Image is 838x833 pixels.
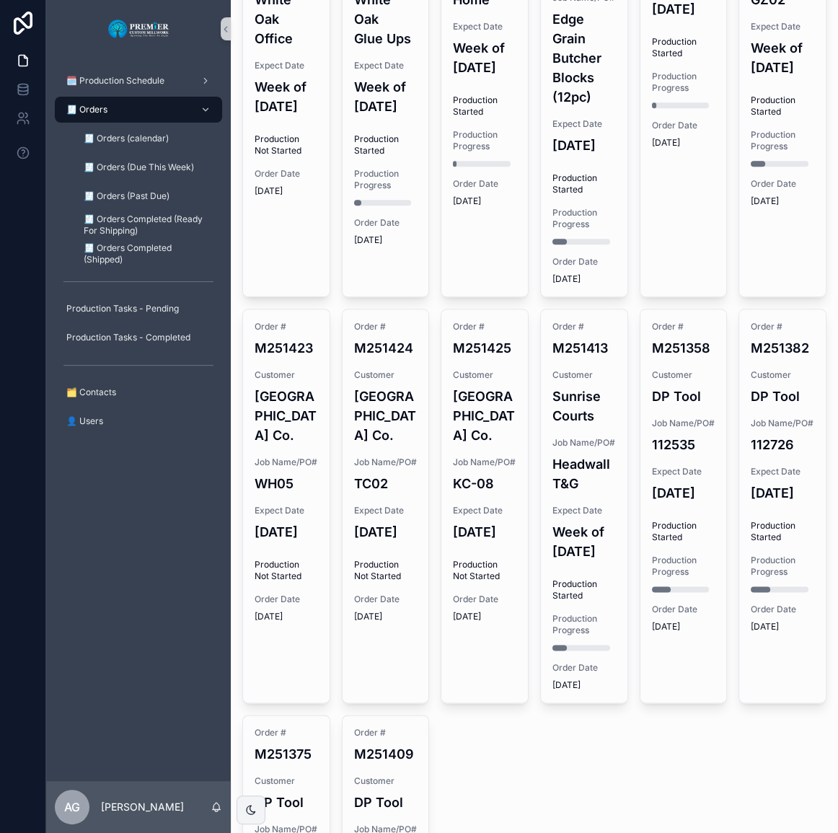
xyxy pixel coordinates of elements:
[84,213,208,237] span: 🧾 Orders Completed (Ready For Shipping)
[751,94,814,118] span: Production Started
[652,321,715,332] span: Order #
[751,387,814,406] h4: DP Tool
[552,662,616,674] span: Order Date
[652,120,715,131] span: Order Date
[453,369,516,381] span: Customer
[552,505,616,516] span: Expect Date
[255,168,318,180] span: Order Date
[652,435,715,454] h4: 112535
[354,77,418,116] h4: Week of [DATE]
[552,613,616,636] span: Production Progress
[354,321,418,332] span: Order #
[453,594,516,605] span: Order Date
[242,309,330,703] a: Order #M251423Customer[GEOGRAPHIC_DATA] Co.Job Name/PO#WH05Expect Date[DATE]Production Not Starte...
[652,137,715,149] span: [DATE]
[552,387,616,426] h4: Sunrise Courts
[441,309,529,703] a: Order #M251425Customer[GEOGRAPHIC_DATA] Co.Job Name/PO#KC-08Expect Date[DATE]Production Not Start...
[540,309,628,703] a: Order #M251413CustomerSunrise CourtsJob Name/PO#Headwall T&GExpect DateWeek of [DATE]Production S...
[354,60,418,71] span: Expect Date
[354,744,418,764] h4: M251409
[84,133,169,144] span: 🧾 Orders (calendar)
[255,77,318,116] h4: Week of [DATE]
[72,183,222,209] a: 🧾 Orders (Past Due)
[255,522,318,542] h4: [DATE]
[652,466,715,477] span: Expect Date
[453,38,516,77] h4: Week of [DATE]
[354,594,418,605] span: Order Date
[552,118,616,130] span: Expect Date
[453,559,516,582] span: Production Not Started
[751,21,814,32] span: Expect Date
[652,71,715,94] span: Production Progress
[652,36,715,59] span: Production Started
[354,234,418,246] span: [DATE]
[453,94,516,118] span: Production Started
[751,555,814,578] span: Production Progress
[652,418,715,429] span: Job Name/PO#
[354,611,418,622] span: [DATE]
[66,332,190,343] span: Production Tasks - Completed
[751,369,814,381] span: Customer
[55,296,222,322] a: Production Tasks - Pending
[255,727,318,739] span: Order #
[66,387,116,398] span: 🗂️ Contacts
[255,338,318,358] h4: M251423
[84,162,194,173] span: 🧾 Orders (Due This Week)
[453,21,516,32] span: Expect Date
[652,369,715,381] span: Customer
[751,604,814,615] span: Order Date
[255,594,318,605] span: Order Date
[453,195,516,207] span: [DATE]
[552,369,616,381] span: Customer
[354,474,418,493] h4: TC02
[652,520,715,543] span: Production Started
[64,798,80,816] span: AG
[751,435,814,454] h4: 112726
[453,474,516,493] h4: KC-08
[255,505,318,516] span: Expect Date
[55,68,222,94] a: 🗓️ Production Schedule
[751,178,814,190] span: Order Date
[55,379,222,405] a: 🗂️ Contacts
[55,325,222,351] a: Production Tasks - Completed
[751,520,814,543] span: Production Started
[453,129,516,152] span: Production Progress
[255,775,318,787] span: Customer
[652,604,715,615] span: Order Date
[640,309,728,703] a: Order #M251358CustomerDP ToolJob Name/PO#112535Expect Date[DATE]Production StartedProduction Prog...
[354,387,418,445] h4: [GEOGRAPHIC_DATA] Co.
[342,309,430,703] a: Order #M251424Customer[GEOGRAPHIC_DATA] Co.Job Name/PO#TC02Expect Date[DATE]Production Not Starte...
[66,75,164,87] span: 🗓️ Production Schedule
[751,466,814,477] span: Expect Date
[354,793,418,812] h4: DP Tool
[552,207,616,230] span: Production Progress
[738,309,826,703] a: Order #M251382CustomerDP ToolJob Name/PO#112726Expect Date[DATE]Production StartedProduction Prog...
[751,195,814,207] span: [DATE]
[255,133,318,157] span: Production Not Started
[552,454,616,493] h4: Headwall T&G
[453,387,516,445] h4: [GEOGRAPHIC_DATA] Co.
[66,303,179,314] span: Production Tasks - Pending
[751,483,814,503] h4: [DATE]
[255,457,318,468] span: Job Name/PO#
[72,212,222,238] a: 🧾 Orders Completed (Ready For Shipping)
[66,415,103,427] span: 👤 Users
[255,474,318,493] h4: WH05
[552,578,616,601] span: Production Started
[354,338,418,358] h4: M251424
[751,129,814,152] span: Production Progress
[652,483,715,503] h4: [DATE]
[354,133,418,157] span: Production Started
[72,125,222,151] a: 🧾 Orders (calendar)
[72,241,222,267] a: 🧾 Orders Completed (Shipped)
[652,555,715,578] span: Production Progress
[255,60,318,71] span: Expect Date
[354,559,418,582] span: Production Not Started
[751,338,814,358] h4: M251382
[552,273,616,285] span: [DATE]
[552,679,616,691] span: [DATE]
[453,178,516,190] span: Order Date
[354,522,418,542] h4: [DATE]
[255,369,318,381] span: Customer
[652,387,715,406] h4: DP Tool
